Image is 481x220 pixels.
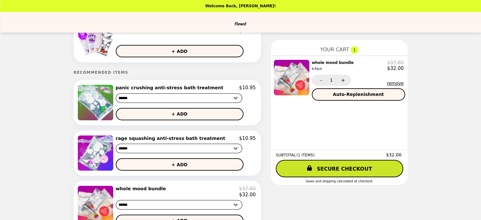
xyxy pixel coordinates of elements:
[116,108,244,120] button: + ADD
[320,47,349,53] span: YOUR CART
[116,200,242,210] select: Select a product variant
[78,135,114,171] img: rage squashing anti-stress bath treatment
[312,66,354,72] div: 4-Pack
[312,60,356,72] h2: whole mood bundle
[74,70,261,75] h5: Recommended Items
[276,153,297,157] span: SUBTOTAL
[351,46,358,54] span: 1
[239,135,256,141] p: $10.95
[116,144,242,153] select: Select a product variant
[116,45,244,57] button: + ADD
[276,179,403,183] div: Taxes and Shipping calculated at checkout
[78,22,114,57] img: stresscare sampler
[387,60,404,66] p: $37.80
[116,93,242,103] select: Select a product variant
[239,186,256,192] p: $37.80
[312,88,405,101] button: Auto-Replenishment
[296,153,314,157] span: ( 1 ITEMS )
[276,160,403,177] a: SECURE CHECKOUT
[78,85,114,120] img: panic crushing anti-stress bath treatment
[116,158,244,171] button: + ADD
[330,78,333,83] span: 1
[116,135,228,141] h2: rage squashing anti-stress bath treatment
[239,192,256,198] p: $32.00
[334,75,351,86] button: +
[386,152,403,157] span: $32.00
[274,60,311,95] img: whole mood bundle
[116,85,226,91] h2: panic crushing anti-stress bath treatment
[387,66,404,71] p: $32.00
[387,81,404,86] button: remove
[239,85,256,91] p: $10.95
[116,186,169,192] h2: whole mood bundle
[312,75,329,86] button: -
[205,4,276,8] p: Welcome Back, [PERSON_NAME]!
[217,16,263,29] img: Brand Logo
